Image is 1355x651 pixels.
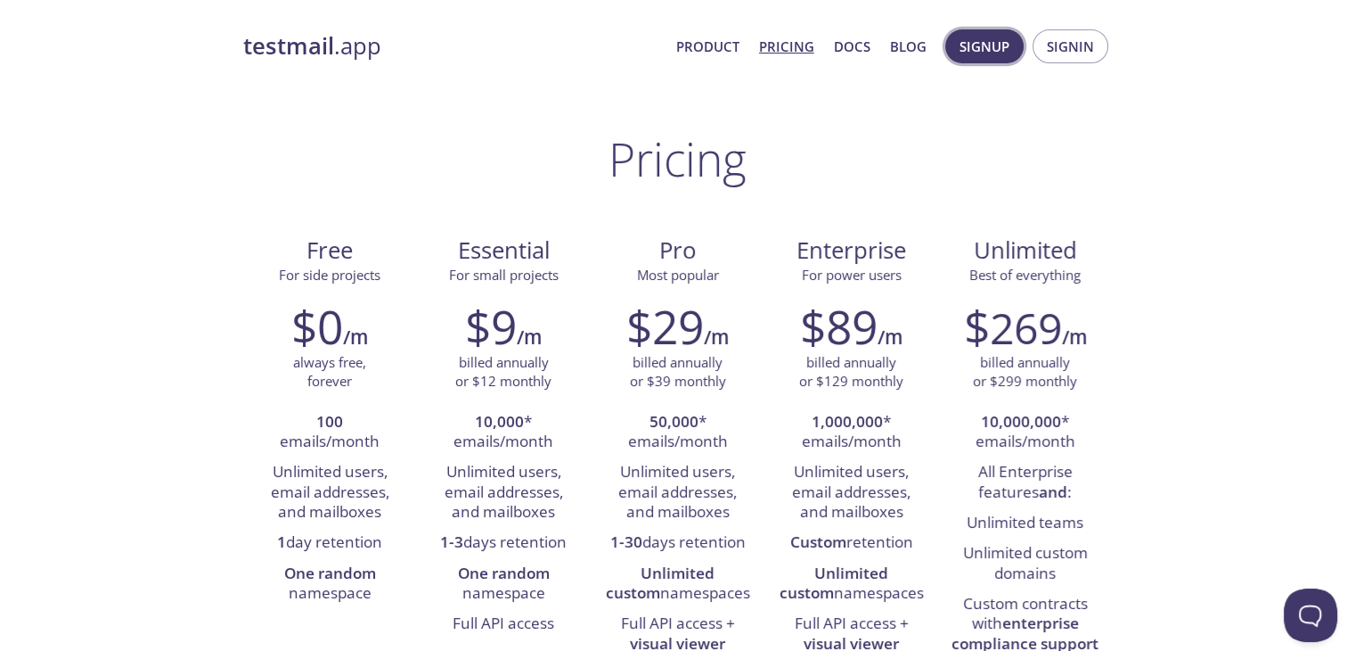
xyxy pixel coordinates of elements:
span: For small projects [449,266,559,284]
p: billed annually or $12 monthly [455,353,551,391]
a: testmail.app [243,31,662,62]
iframe: Help Scout Beacon - Open [1284,589,1337,642]
h2: $0 [291,300,343,353]
li: Unlimited users, email addresses, and mailboxes [778,457,925,528]
li: * emails/month [951,408,1098,458]
strong: 1 [277,532,286,552]
strong: and [1039,482,1067,502]
span: Free [257,235,403,266]
strong: Unlimited custom [780,563,889,603]
li: retention [778,528,925,558]
p: billed annually or $39 monthly [630,353,726,391]
li: Unlimited users, email addresses, and mailboxes [257,457,404,528]
span: Signup [959,35,1009,58]
h6: /m [517,322,542,352]
strong: 10,000,000 [981,411,1061,432]
h2: $ [964,300,1062,353]
span: Unlimited [974,235,1077,266]
li: Full API access [430,609,577,639]
strong: Custom [790,532,846,552]
p: billed annually or $129 monthly [799,353,903,391]
h6: /m [1062,322,1087,352]
button: Signup [945,29,1024,63]
span: Enterprise [779,235,924,266]
li: * emails/month [778,408,925,458]
a: Blog [890,35,926,58]
li: Unlimited users, email addresses, and mailboxes [430,457,577,528]
span: Best of everything [969,266,1081,284]
li: day retention [257,528,404,558]
strong: 1-30 [610,532,642,552]
span: Most popular [637,266,719,284]
strong: 100 [316,411,343,432]
span: For power users [802,266,902,284]
li: Unlimited teams [951,508,1098,539]
span: Signin [1047,35,1094,58]
span: 269 [990,299,1062,357]
strong: 50,000 [649,411,698,432]
strong: testmail [243,30,334,62]
li: All Enterprise features : [951,457,1098,508]
a: Product [676,35,739,58]
strong: One random [284,563,376,583]
li: namespace [430,559,577,610]
a: Pricing [759,35,814,58]
strong: 1,000,000 [812,411,883,432]
li: * emails/month [430,408,577,458]
li: Unlimited users, email addresses, and mailboxes [604,457,751,528]
li: Unlimited custom domains [951,539,1098,589]
h2: $9 [465,300,517,353]
li: days retention [604,528,751,558]
p: billed annually or $299 monthly [973,353,1077,391]
h2: $89 [800,300,877,353]
h6: /m [877,322,902,352]
button: Signin [1033,29,1108,63]
strong: 10,000 [475,411,524,432]
strong: Unlimited custom [606,563,715,603]
h1: Pricing [608,132,747,185]
span: For side projects [279,266,380,284]
li: emails/month [257,408,404,458]
p: always free, forever [293,353,366,391]
span: Pro [605,235,750,266]
li: namespaces [778,559,925,610]
strong: 1-3 [440,532,463,552]
li: namespace [257,559,404,610]
strong: One random [458,563,550,583]
h6: /m [343,322,368,352]
h6: /m [704,322,729,352]
li: * emails/month [604,408,751,458]
li: namespaces [604,559,751,610]
a: Docs [834,35,870,58]
span: Essential [431,235,576,266]
li: days retention [430,528,577,558]
h2: $29 [626,300,704,353]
